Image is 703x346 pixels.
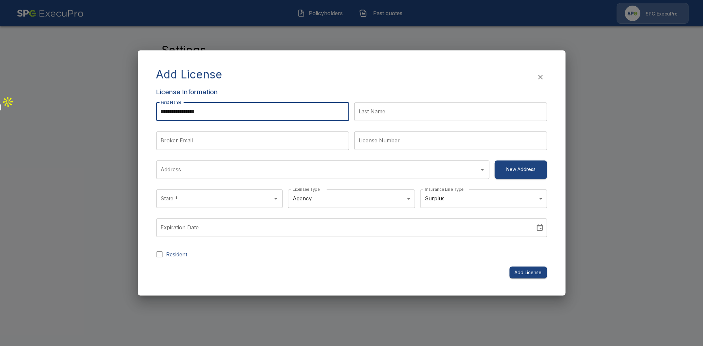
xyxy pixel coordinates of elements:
[156,68,222,81] h4: Add License
[425,187,463,192] label: Insurance Line Type
[478,165,487,174] button: Open
[495,160,547,179] button: New Address
[420,189,547,208] div: Surplus
[166,250,188,258] span: Resident
[156,87,547,97] h6: License Information
[1,95,15,108] img: Apollo
[288,189,415,208] div: Agency
[293,187,320,192] label: Licensee Type
[510,267,547,279] button: Add License
[271,194,280,203] button: Open
[533,221,546,234] button: Choose date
